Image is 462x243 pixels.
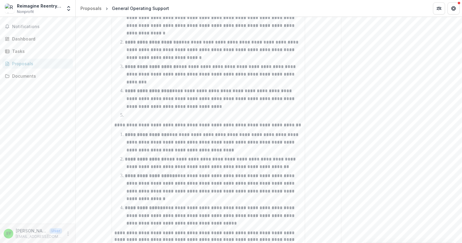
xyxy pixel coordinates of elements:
[2,59,73,69] a: Proposals
[50,228,62,234] p: User
[80,5,102,11] div: Proposals
[16,228,47,234] p: [PERSON_NAME]
[17,3,62,9] div: Reimagine Reentry, Inc.
[2,22,73,31] button: Notifications
[64,2,73,15] button: Open entity switcher
[12,48,68,54] div: Tasks
[78,4,104,13] a: Proposals
[12,36,68,42] div: Dashboard
[5,4,15,13] img: Reimagine Reentry, Inc.
[433,2,445,15] button: Partners
[2,71,73,81] a: Documents
[2,34,73,44] a: Dashboard
[64,230,72,237] button: More
[2,46,73,56] a: Tasks
[447,2,460,15] button: Get Help
[12,60,68,67] div: Proposals
[12,24,70,29] span: Notifications
[78,4,171,13] nav: breadcrumb
[112,5,169,11] div: General Operating Support
[6,232,11,235] div: Sydney Yates
[16,234,62,239] p: [EMAIL_ADDRESS][DOMAIN_NAME]
[17,9,34,15] span: Nonprofit
[12,73,68,79] div: Documents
